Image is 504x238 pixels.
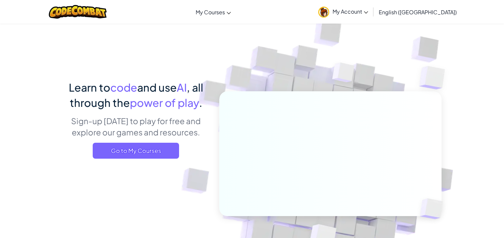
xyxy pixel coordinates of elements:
span: . [199,96,202,109]
img: CodeCombat logo [49,5,107,19]
span: My Account [333,8,368,15]
img: Overlap cubes [406,50,463,106]
span: and use [137,81,177,94]
img: avatar [318,7,329,18]
span: power of play [130,96,199,109]
p: Sign-up [DATE] to play for free and explore our games and resources. [63,115,209,138]
a: Go to My Courses [93,143,179,159]
span: AI [177,81,187,94]
img: Overlap cubes [409,185,458,233]
span: code [110,81,137,94]
a: My Courses [192,3,234,21]
span: Learn to [69,81,110,94]
img: Overlap cubes [320,49,367,99]
span: My Courses [196,9,225,16]
a: My Account [315,1,371,22]
span: English ([GEOGRAPHIC_DATA]) [379,9,457,16]
a: English ([GEOGRAPHIC_DATA]) [375,3,460,21]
